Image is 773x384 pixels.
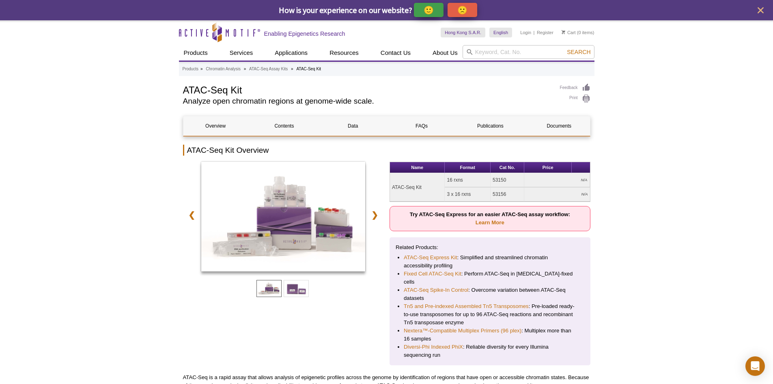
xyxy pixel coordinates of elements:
[562,28,594,37] li: (0 items)
[524,187,590,202] td: N/A
[183,206,200,224] a: ❮
[524,162,572,173] th: Price
[491,187,524,202] td: 53156
[562,30,565,34] img: Your Cart
[366,206,383,224] a: ❯
[404,286,576,302] li: : Overcome variation between ATAC-Seq datasets
[200,67,203,71] li: »
[206,65,241,73] a: Chromatin Analysis
[270,45,312,61] a: Applications
[457,5,467,15] p: 🙁
[325,45,364,61] a: Resources
[410,211,570,226] strong: Try ATAC-Seq Express for an easier ATAC-Seq assay workflow:
[560,94,590,103] a: Print
[404,302,576,327] li: : Pre-loaded ready-to-use transposomes for up to 96 ATAC-Seq reactions and recombinant Tn5 transp...
[183,65,198,73] a: Products
[201,162,366,274] a: ATAC-Seq Kit
[520,30,531,35] a: Login
[225,45,258,61] a: Services
[244,67,246,71] li: »
[404,343,576,359] li: : Reliable diversity for every Illumina sequencing run
[491,173,524,187] td: 53150
[524,173,590,187] td: N/A
[404,286,468,294] a: ATAC-Seq Spike-In Control
[321,116,385,136] a: Data
[296,67,321,71] li: ATAC-Seq Kit
[567,49,590,55] span: Search
[560,83,590,92] a: Feedback
[441,28,485,37] a: Hong Kong S.A.R.
[404,254,576,270] li: : Simplified and streamlined chromatin accessibility profiling
[463,45,594,59] input: Keyword, Cat. No.
[201,162,366,271] img: ATAC-Seq Kit
[183,98,552,105] h2: Analyze open chromatin regions at genome-wide scale.
[476,219,504,226] a: Learn More
[404,343,463,351] a: Diversi-Phi Indexed PhiX
[376,45,416,61] a: Contact Us
[562,30,576,35] a: Cart
[279,5,412,15] span: How is your experience on our website?
[404,327,521,335] a: Nextera™-Compatible Multiplex Primers (96 plex)
[390,162,445,173] th: Name
[179,45,213,61] a: Products
[445,162,491,173] th: Format
[527,116,591,136] a: Documents
[183,145,590,156] h2: ATAC-Seq Kit Overview
[458,116,523,136] a: Publications
[183,116,248,136] a: Overview
[445,187,491,202] td: 3 x 16 rxns
[404,270,576,286] li: : Perform ATAC-Seq in [MEDICAL_DATA]-fixed cells
[390,173,445,202] td: ATAC-Seq Kit
[404,254,457,262] a: ATAC-Seq Express Kit
[291,67,293,71] li: »
[445,173,491,187] td: 16 rxns
[396,243,584,252] p: Related Products:
[745,356,765,376] div: Open Intercom Messenger
[183,83,552,95] h1: ATAC-Seq Kit
[534,28,535,37] li: |
[404,302,529,310] a: Tn5 and Pre-indexed Assembled Tn5 Transposomes
[489,28,512,37] a: English
[424,5,434,15] p: 🙂
[249,65,288,73] a: ATAC-Seq Assay Kits
[428,45,463,61] a: About Us
[404,327,576,343] li: : Multiplex more than 16 samples
[564,48,593,56] button: Search
[756,5,766,15] button: close
[252,116,317,136] a: Contents
[404,270,461,278] a: Fixed Cell ATAC-Seq Kit
[491,162,524,173] th: Cat No.
[264,30,345,37] h2: Enabling Epigenetics Research
[537,30,553,35] a: Register
[389,116,454,136] a: FAQs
